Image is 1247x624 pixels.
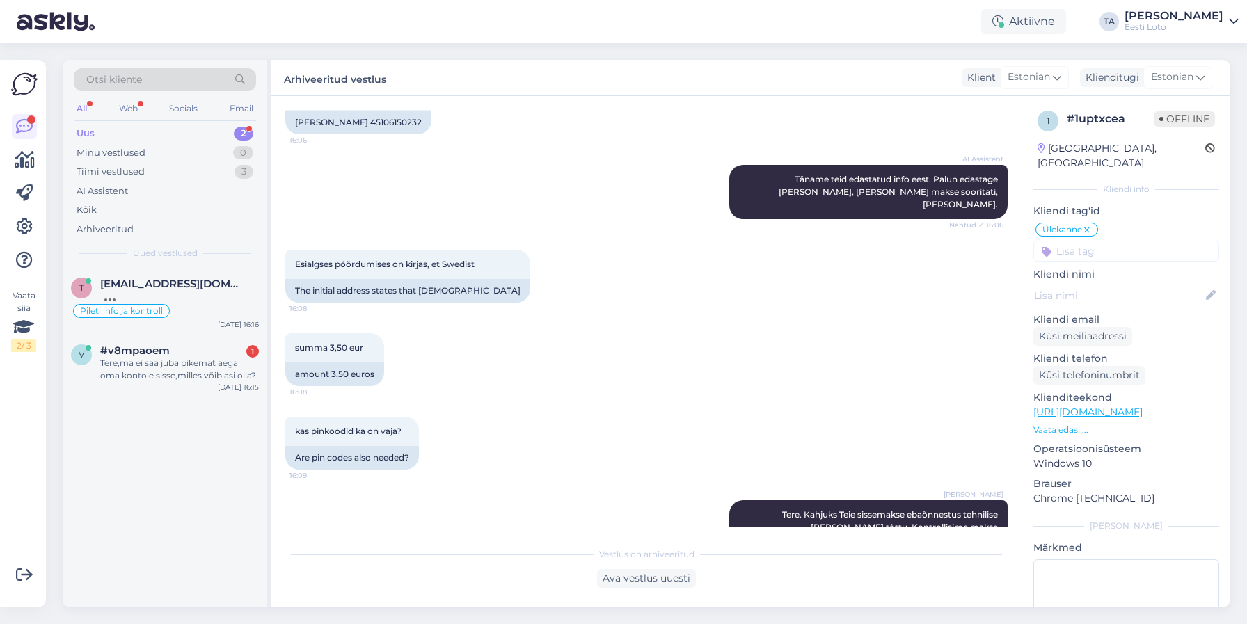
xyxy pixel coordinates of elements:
div: [PERSON_NAME] [1033,520,1219,532]
span: #v8mpaoem [100,344,170,357]
p: Operatsioonisüsteem [1033,442,1219,456]
input: Lisa tag [1033,241,1219,262]
div: [DATE] 16:15 [218,382,259,392]
span: taavi.talimae@gmail.com [100,278,245,290]
p: Brauser [1033,477,1219,491]
p: Kliendi tag'id [1033,204,1219,218]
img: Askly Logo [11,71,38,97]
span: 1 [1047,115,1049,126]
div: Minu vestlused [77,146,145,160]
div: 0 [233,146,253,160]
div: Küsi meiliaadressi [1033,327,1132,346]
p: Chrome [TECHNICAL_ID] [1033,491,1219,506]
span: [PERSON_NAME] [944,489,1003,499]
div: 1 [246,345,259,358]
div: [GEOGRAPHIC_DATA], [GEOGRAPHIC_DATA] [1038,141,1205,170]
div: Email [227,99,256,118]
span: t [79,282,84,293]
div: Tiimi vestlused [77,165,145,179]
p: Vaata edasi ... [1033,424,1219,436]
div: [PERSON_NAME] 45106150232 [285,111,431,134]
div: [PERSON_NAME] [1125,10,1223,22]
p: Klienditeekond [1033,390,1219,405]
p: Kliendi telefon [1033,351,1219,366]
div: Küsi telefoninumbrit [1033,366,1145,385]
input: Lisa nimi [1034,288,1203,303]
p: Windows 10 [1033,456,1219,471]
span: AI Assistent [951,154,1003,164]
span: Estonian [1008,70,1050,85]
div: The initial address states that [DEMOGRAPHIC_DATA] [285,279,530,303]
span: Ülekanne [1042,225,1082,234]
span: Offline [1154,111,1215,127]
div: Klienditugi [1080,70,1139,85]
span: Estonian [1151,70,1193,85]
span: Pileti info ja kontroll [80,307,163,315]
span: kas pinkoodid ka on vaja? [295,426,402,436]
p: Märkmed [1033,541,1219,555]
div: Tere,ma ei saa juba pikemat aega oma kontole sisse,milles võib asi olla? [100,357,259,382]
p: Kliendi nimi [1033,267,1219,282]
span: Täname teid edastatud info eest. Palun edastage [PERSON_NAME], [PERSON_NAME] makse sooritati, [PE... [779,174,1000,209]
div: Klient [962,70,996,85]
div: Arhiveeritud [77,223,134,237]
span: Tere. Kahjuks Teie sissemakse ebaõnnestus tehnilise [PERSON_NAME] tõttu. Kontrollisime makse [PER... [782,509,1000,545]
div: [DATE] 16:16 [218,319,259,330]
div: Uus [77,127,95,141]
span: 16:06 [289,135,342,145]
a: [PERSON_NAME]Eesti Loto [1125,10,1239,33]
div: Aktiivne [981,9,1066,34]
div: TA [1099,12,1119,31]
label: Arhiveeritud vestlus [284,68,386,87]
div: 2 / 3 [11,339,36,352]
div: Vaata siia [11,289,36,352]
div: Web [116,99,141,118]
div: Kliendi info [1033,183,1219,195]
p: Kliendi email [1033,312,1219,327]
div: 3 [235,165,253,179]
div: Ava vestlus uuesti [597,569,696,588]
div: Are pin codes also needed? [285,446,419,470]
span: Esialgses pöördumises on kirjas, et Swedist [295,259,475,269]
a: [URL][DOMAIN_NAME] [1033,406,1143,418]
span: summa 3,50 eur [295,342,363,353]
span: 16:09 [289,470,342,481]
div: Kõik [77,203,97,217]
div: Socials [166,99,200,118]
div: All [74,99,90,118]
span: Nähtud ✓ 16:06 [949,220,1003,230]
span: 16:08 [289,303,342,314]
div: amount 3.50 euros [285,362,384,386]
span: v [79,349,84,360]
span: Vestlus on arhiveeritud [599,548,694,561]
span: Otsi kliente [86,72,142,87]
span: 16:08 [289,387,342,397]
div: 2 [234,127,253,141]
div: # 1uptxcea [1067,111,1154,127]
span: Uued vestlused [133,247,198,259]
div: AI Assistent [77,184,128,198]
div: Eesti Loto [1125,22,1223,33]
